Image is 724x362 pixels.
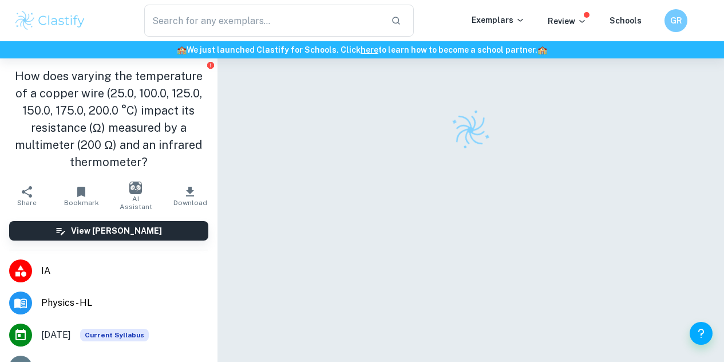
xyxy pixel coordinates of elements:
[548,15,587,27] p: Review
[173,199,207,207] span: Download
[41,264,208,278] span: IA
[41,296,208,310] span: Physics - HL
[71,225,162,237] h6: View [PERSON_NAME]
[9,221,208,241] button: View [PERSON_NAME]
[610,16,642,25] a: Schools
[54,180,109,212] button: Bookmark
[41,328,71,342] span: [DATE]
[361,45,378,54] a: here
[116,195,156,211] span: AI Assistant
[670,14,683,27] h6: GR
[177,45,187,54] span: 🏫
[80,329,149,341] div: This exemplar is based on the current syllabus. Feel free to refer to it for inspiration/ideas wh...
[14,9,86,32] img: Clastify logo
[163,180,217,212] button: Download
[444,104,497,157] img: Clastify logo
[472,14,525,26] p: Exemplars
[2,44,722,56] h6: We just launched Clastify for Schools. Click to learn how to become a school partner.
[537,45,547,54] span: 🏫
[690,322,713,345] button: Help and Feedback
[207,61,215,69] button: Report issue
[144,5,382,37] input: Search for any exemplars...
[664,9,687,32] button: GR
[129,182,142,194] img: AI Assistant
[64,199,99,207] span: Bookmark
[9,68,208,171] h1: How does varying the temperature of a copper wire (25.0, 100.0, 125.0, 150.0, 175.0, 200.0 °C) im...
[80,329,149,341] span: Current Syllabus
[109,180,163,212] button: AI Assistant
[17,199,37,207] span: Share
